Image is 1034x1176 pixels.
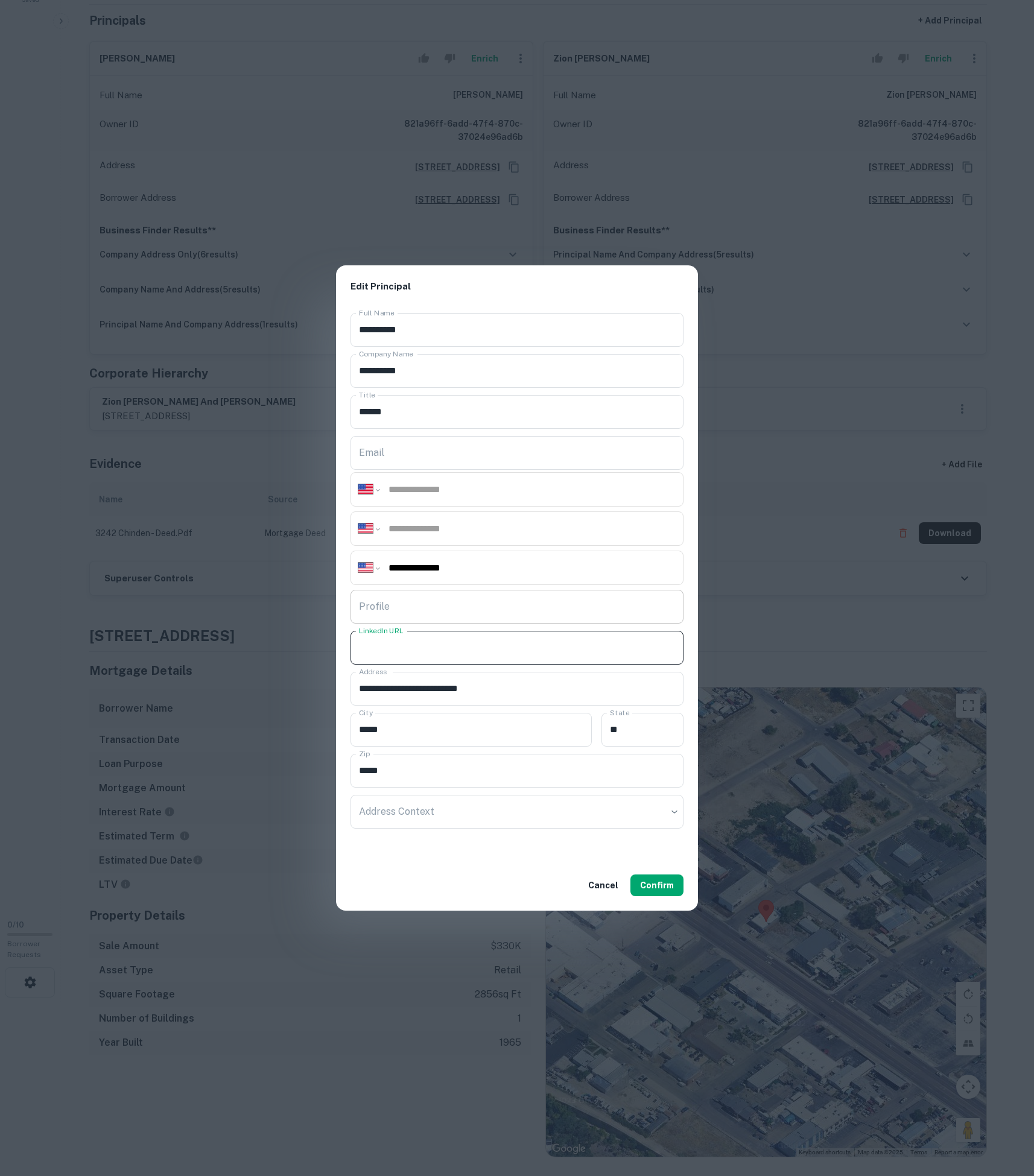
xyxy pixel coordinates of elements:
h2: Edit Principal [336,265,698,308]
div: ​ [350,795,684,829]
label: Zip [359,748,370,759]
label: Full Name [359,308,395,318]
button: Confirm [630,874,684,896]
label: LinkedIn URL [359,625,404,636]
label: State [610,707,629,718]
iframe: Chat Widget [974,1080,1034,1137]
label: City [359,707,373,718]
label: Address [359,666,387,677]
label: Title [359,390,375,400]
label: Company Name [359,349,413,359]
button: Cancel [583,874,623,896]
